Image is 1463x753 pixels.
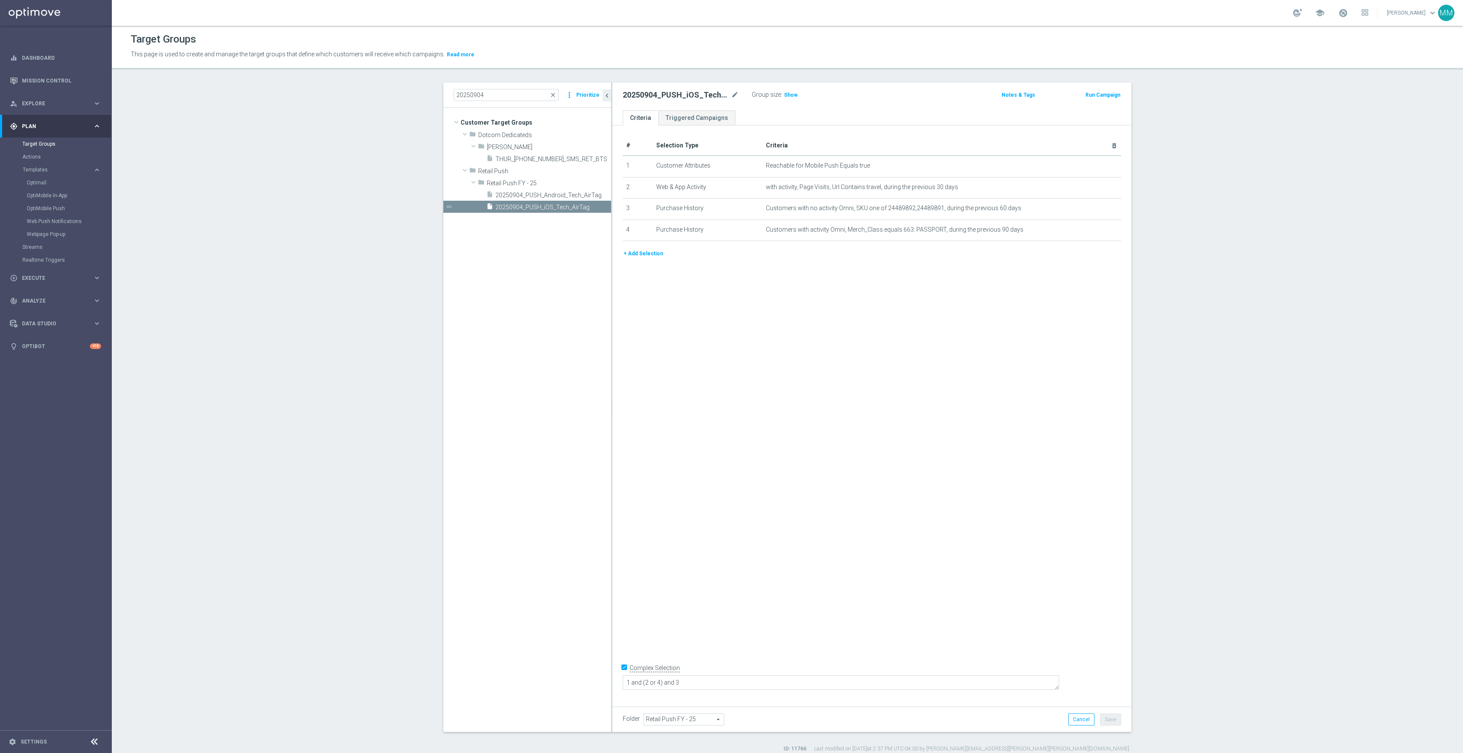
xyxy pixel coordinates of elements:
[90,343,101,349] div: +10
[1111,142,1118,149] i: delete_forever
[623,110,658,125] a: Criteria
[93,122,101,130] i: keyboard_arrow_right
[486,191,493,201] i: insert_drive_file
[9,343,101,350] button: lightbulb Optibot +10
[22,254,111,266] div: Realtime Triggers
[93,274,101,282] i: keyboard_arrow_right
[22,241,111,254] div: Streams
[478,179,485,189] i: folder
[10,297,18,305] i: track_changes
[22,69,101,92] a: Mission Control
[22,275,93,281] span: Execute
[10,100,18,107] i: person_search
[1068,713,1094,725] button: Cancel
[653,156,762,177] td: Customer Attributes
[784,92,798,98] span: Show
[27,231,89,238] a: Webpage Pop-up
[1315,8,1325,18] span: school
[93,166,101,174] i: keyboard_arrow_right
[21,739,47,744] a: Settings
[623,177,653,199] td: 2
[9,320,101,327] div: Data Studio keyboard_arrow_right
[603,92,611,100] i: chevron_left
[495,192,611,199] span: 20250904_PUSH_Android_Tech_AirTag
[487,144,611,151] span: Johnny
[623,199,653,220] td: 3
[781,91,782,98] label: :
[9,55,101,61] button: equalizer Dashboard
[22,46,101,69] a: Dashboard
[27,205,89,212] a: OptiMobile Push
[495,204,611,211] span: 20250904_PUSH_iOS_Tech_AirTag
[653,220,762,241] td: Purchase History
[766,205,1021,212] span: Customers with no activity Omni, SKU one of 24489892,24489891, during the previous 60 days
[461,116,611,129] span: Customer Target Groups
[9,297,101,304] button: track_changes Analyze keyboard_arrow_right
[22,153,89,160] a: Actions
[478,143,485,153] i: folder
[766,226,1023,233] span: Customers with activity Omni, Merch_Class equals 663: PASSPORT, during the previous 90 days
[1428,8,1437,18] span: keyboard_arrow_down
[1100,713,1121,725] button: Save
[478,168,611,175] span: Retail Push
[93,319,101,328] i: keyboard_arrow_right
[22,101,93,106] span: Explore
[10,54,18,62] i: equalizer
[731,90,739,100] i: mode_edit
[454,89,559,101] input: Quick find group or folder
[575,89,601,101] button: Prioritize
[27,179,89,186] a: Optimail
[10,122,93,130] div: Plan
[131,33,196,46] h1: Target Groups
[766,162,870,169] span: Reachable for Mobile Push Equals true
[27,202,111,215] div: OptiMobile Push
[10,122,18,130] i: gps_fixed
[10,100,93,107] div: Explore
[9,738,16,746] i: settings
[653,177,762,199] td: Web & App Activity
[22,163,111,241] div: Templates
[27,189,111,202] div: OptiMobile In-App
[10,320,93,328] div: Data Studio
[10,274,93,282] div: Execute
[565,89,574,101] i: more_vert
[9,123,101,130] button: gps_fixed Plan keyboard_arrow_right
[22,321,93,326] span: Data Studio
[784,745,806,753] label: ID: 11766
[131,51,445,58] span: This page is used to create and manage the target groups that define which customers will receive...
[22,335,90,358] a: Optibot
[1438,5,1454,21] div: MM
[1085,90,1121,100] button: Run Campaign
[10,69,101,92] div: Mission Control
[1386,6,1438,19] a: [PERSON_NAME]keyboard_arrow_down
[658,110,735,125] a: Triggered Campaigns
[27,176,111,189] div: Optimail
[10,335,101,358] div: Optibot
[630,664,680,672] label: Complex Selection
[22,244,89,251] a: Streams
[10,274,18,282] i: play_circle_outline
[22,166,101,173] div: Templates keyboard_arrow_right
[623,156,653,177] td: 1
[469,131,476,141] i: folder
[22,257,89,263] a: Realtime Triggers
[1001,90,1036,100] button: Notes & Tags
[9,100,101,107] div: person_search Explore keyboard_arrow_right
[23,167,93,172] div: Templates
[766,142,788,149] span: Criteria
[27,192,89,199] a: OptiMobile In-App
[752,91,781,98] label: Group size
[653,136,762,156] th: Selection Type
[9,77,101,84] div: Mission Control
[766,184,958,191] span: with activity, Page Visits, Url Contains travel, during the previous 30 days
[9,275,101,282] button: play_circle_outline Execute keyboard_arrow_right
[653,199,762,220] td: Purchase History
[814,745,1129,753] label: Last modified on [DATE] at 2:37 PM UTC-04:00 by [PERSON_NAME][EMAIL_ADDRESS][PERSON_NAME][PERSON_...
[27,228,111,241] div: Webpage Pop-up
[93,99,101,107] i: keyboard_arrow_right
